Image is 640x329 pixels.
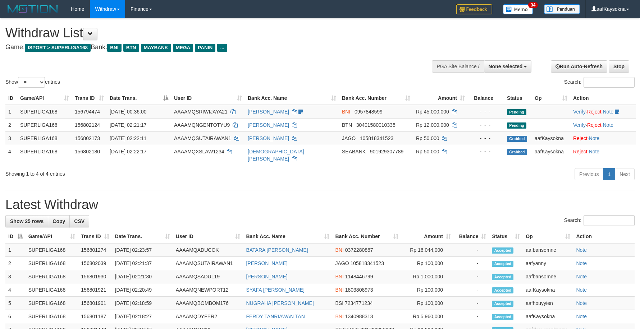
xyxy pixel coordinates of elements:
[78,230,112,243] th: Trans ID: activate to sort column ascending
[532,145,570,165] td: aafKaysokna
[112,243,173,257] td: [DATE] 02:23:57
[246,260,287,266] a: [PERSON_NAME]
[246,247,308,253] a: BATARA [PERSON_NAME]
[573,109,586,115] a: Verify
[342,149,366,154] span: SEABANK
[78,270,112,283] td: 156801930
[484,60,532,73] button: None selected
[69,215,89,227] a: CSV
[78,297,112,310] td: 156801901
[345,247,373,253] span: Copy 0372280867 to clipboard
[576,300,587,306] a: Note
[112,297,173,310] td: [DATE] 02:18:59
[110,122,146,128] span: [DATE] 02:21:17
[342,135,356,141] span: JAGO
[507,122,526,129] span: Pending
[523,257,573,270] td: aafyanny
[78,243,112,257] td: 156801274
[5,243,26,257] td: 1
[507,109,526,115] span: Pending
[112,270,173,283] td: [DATE] 02:21:30
[112,257,173,270] td: [DATE] 02:21:37
[18,77,45,88] select: Showentries
[5,215,48,227] a: Show 25 rows
[492,314,513,320] span: Accepted
[523,243,573,257] td: aafbansomne
[17,105,72,119] td: SUPERLIGA168
[25,44,91,52] span: ISPORT > SUPERLIGA168
[564,77,635,88] label: Search:
[401,257,454,270] td: Rp 100,000
[492,301,513,307] span: Accepted
[78,257,112,270] td: 156802039
[26,243,78,257] td: SUPERLIGA168
[26,310,78,323] td: SUPERLIGA168
[492,261,513,267] span: Accepted
[523,283,573,297] td: aafKaysokna
[26,283,78,297] td: SUPERLIGA168
[75,135,100,141] span: 156802173
[248,135,289,141] a: [PERSON_NAME]
[78,310,112,323] td: 156801187
[5,4,60,14] img: MOTION_logo.png
[173,297,243,310] td: AAAAMQBOMBOM176
[504,92,532,105] th: Status
[17,118,72,131] td: SUPERLIGA168
[112,283,173,297] td: [DATE] 02:20:49
[573,122,586,128] a: Verify
[609,60,629,73] a: Stop
[332,230,401,243] th: Bank Acc. Number: activate to sort column ascending
[401,310,454,323] td: Rp 5,960,000
[5,118,17,131] td: 2
[350,260,384,266] span: Copy 105818341523 to clipboard
[454,297,489,310] td: -
[523,297,573,310] td: aafhouyyien
[5,44,420,51] h4: Game: Bank:
[335,287,343,293] span: BNI
[454,243,489,257] td: -
[573,230,635,243] th: Action
[587,109,602,115] a: Reject
[584,77,635,88] input: Search:
[74,218,84,224] span: CSV
[335,274,343,279] span: BNI
[217,44,227,52] span: ...
[75,109,100,115] span: 156794474
[576,287,587,293] a: Note
[5,105,17,119] td: 1
[335,247,343,253] span: BNI
[492,274,513,280] span: Accepted
[5,310,26,323] td: 6
[416,109,449,115] span: Rp 45.000.000
[52,218,65,224] span: Copy
[173,243,243,257] td: AAAAMQADUCOK
[345,274,373,279] span: Copy 1148446799 to clipboard
[570,118,636,131] td: · ·
[356,122,396,128] span: Copy 30401580010335 to clipboard
[507,136,527,142] span: Grabbed
[570,105,636,119] td: · ·
[564,215,635,226] label: Search:
[335,300,343,306] span: BSI
[570,145,636,165] td: ·
[5,230,26,243] th: ID: activate to sort column descending
[551,60,607,73] a: Run Auto-Refresh
[589,135,600,141] a: Note
[576,274,587,279] a: Note
[112,230,173,243] th: Date Trans.: activate to sort column ascending
[416,122,449,128] span: Rp 12.000.000
[401,270,454,283] td: Rp 1,000,000
[75,149,100,154] span: 156802180
[471,148,501,155] div: - - -
[173,283,243,297] td: AAAAMQNEWPORT12
[5,270,26,283] td: 3
[248,109,289,115] a: [PERSON_NAME]
[454,283,489,297] td: -
[603,122,613,128] a: Note
[489,230,523,243] th: Status: activate to sort column ascending
[5,131,17,145] td: 3
[5,283,26,297] td: 4
[532,92,570,105] th: Op: activate to sort column ascending
[174,149,224,154] span: AAAAMQXSLAW1234
[523,310,573,323] td: aafKaysokna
